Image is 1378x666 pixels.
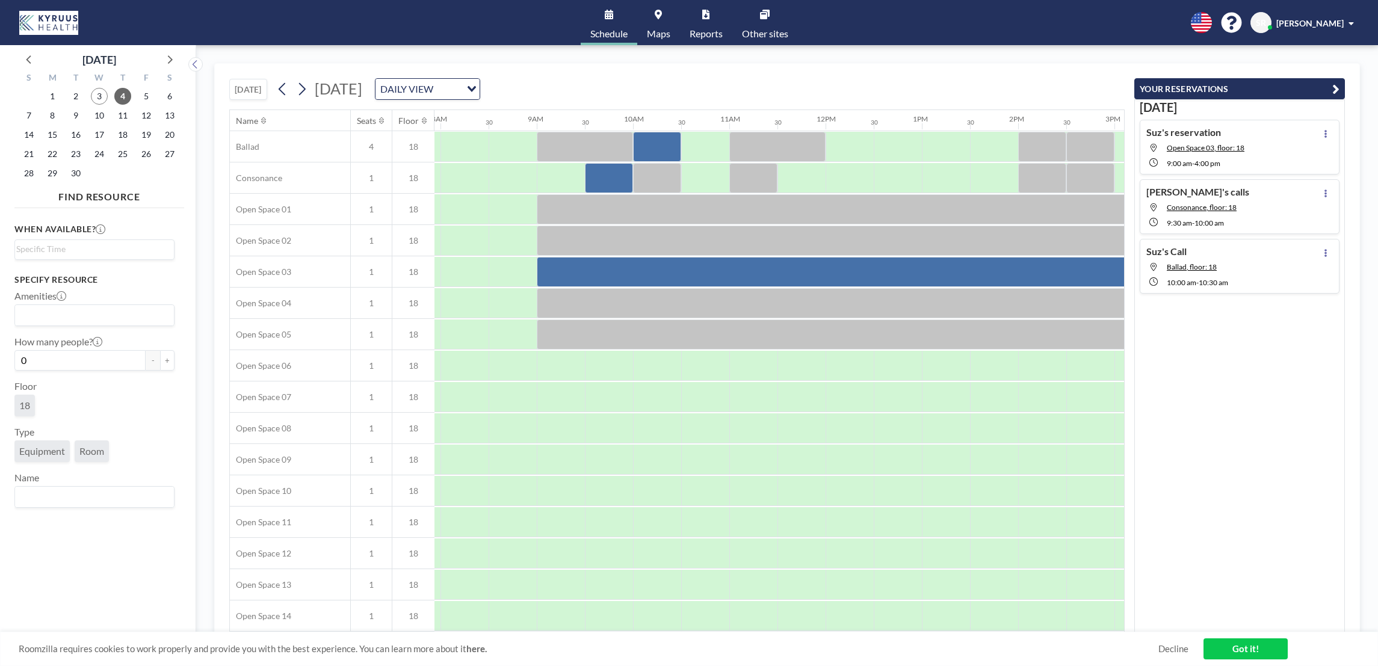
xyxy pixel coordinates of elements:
[392,173,434,183] span: 18
[351,173,392,183] span: 1
[230,392,291,402] span: Open Space 07
[91,107,108,124] span: Wednesday, September 10, 2025
[392,486,434,496] span: 18
[392,141,434,152] span: 18
[138,88,155,105] span: Friday, September 5, 2025
[647,29,670,39] span: Maps
[230,517,291,528] span: Open Space 11
[44,165,61,182] span: Monday, September 29, 2025
[41,71,64,87] div: M
[67,107,84,124] span: Tuesday, September 9, 2025
[88,71,111,87] div: W
[351,611,392,621] span: 1
[392,298,434,309] span: 18
[19,445,65,457] span: Equipment
[236,116,258,126] div: Name
[1192,218,1194,227] span: -
[19,11,78,35] img: organization-logo
[1276,18,1344,28] span: [PERSON_NAME]
[1194,159,1220,168] span: 4:00 PM
[1203,638,1288,659] a: Got it!
[1167,278,1196,287] span: 10:00 AM
[690,29,723,39] span: Reports
[229,79,267,100] button: [DATE]
[1167,262,1217,271] span: Ballad, floor: 18
[67,88,84,105] span: Tuesday, September 2, 2025
[392,611,434,621] span: 18
[20,165,37,182] span: Sunday, September 28, 2025
[774,119,782,126] div: 30
[91,88,108,105] span: Wednesday, September 3, 2025
[351,454,392,465] span: 1
[351,579,392,590] span: 1
[351,235,392,246] span: 1
[398,116,419,126] div: Floor
[392,517,434,528] span: 18
[161,146,178,162] span: Saturday, September 27, 2025
[230,267,291,277] span: Open Space 03
[392,329,434,340] span: 18
[1256,17,1266,28] span: SR
[351,329,392,340] span: 1
[817,114,836,123] div: 12PM
[871,119,878,126] div: 30
[134,71,158,87] div: F
[161,126,178,143] span: Saturday, September 20, 2025
[114,146,131,162] span: Thursday, September 25, 2025
[1105,114,1120,123] div: 3PM
[351,267,392,277] span: 1
[17,71,41,87] div: S
[351,486,392,496] span: 1
[720,114,740,123] div: 11AM
[111,71,134,87] div: T
[590,29,628,39] span: Schedule
[44,146,61,162] span: Monday, September 22, 2025
[16,307,167,323] input: Search for option
[230,235,291,246] span: Open Space 02
[1194,218,1224,227] span: 10:00 AM
[230,486,291,496] span: Open Space 10
[44,88,61,105] span: Monday, September 1, 2025
[392,235,434,246] span: 18
[1167,203,1237,212] span: Consonance, floor: 18
[44,126,61,143] span: Monday, September 15, 2025
[1146,186,1249,198] h4: [PERSON_NAME]'s calls
[14,472,39,484] label: Name
[582,119,589,126] div: 30
[1009,114,1024,123] div: 2PM
[230,360,291,371] span: Open Space 06
[1134,78,1345,99] button: YOUR RESERVATIONS
[1167,159,1192,168] span: 9:00 AM
[967,119,974,126] div: 30
[1146,126,1221,138] h4: Suz's reservation
[158,71,181,87] div: S
[79,445,104,457] span: Room
[1199,278,1228,287] span: 10:30 AM
[67,146,84,162] span: Tuesday, September 23, 2025
[392,267,434,277] span: 18
[82,51,116,68] div: [DATE]
[15,487,174,507] div: Search for option
[1158,643,1188,655] a: Decline
[160,350,175,371] button: +
[392,423,434,434] span: 18
[1063,119,1071,126] div: 30
[91,146,108,162] span: Wednesday, September 24, 2025
[528,114,543,123] div: 9AM
[230,329,291,340] span: Open Space 05
[351,298,392,309] span: 1
[624,114,644,123] div: 10AM
[161,107,178,124] span: Saturday, September 13, 2025
[1146,245,1187,257] h4: Suz's Call
[230,454,291,465] span: Open Space 09
[64,71,88,87] div: T
[230,611,291,621] span: Open Space 14
[230,298,291,309] span: Open Space 04
[15,305,174,325] div: Search for option
[14,426,34,438] label: Type
[351,548,392,559] span: 1
[392,548,434,559] span: 18
[20,146,37,162] span: Sunday, September 21, 2025
[230,141,259,152] span: Ballad
[1192,159,1194,168] span: -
